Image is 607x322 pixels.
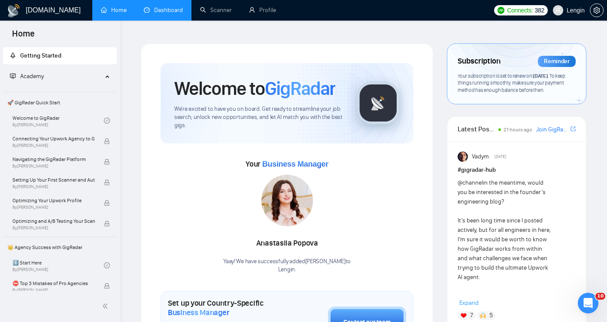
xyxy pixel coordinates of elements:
span: Business Manager [168,308,229,317]
span: lock [104,283,110,289]
h1: Set up your Country-Specific [168,298,285,317]
div: Yaay! We have successfully added [PERSON_NAME] to [223,258,351,274]
span: lock [104,221,110,227]
a: dashboardDashboard [144,6,183,14]
a: 1️⃣ Start HereBy[PERSON_NAME] [12,256,104,275]
iframe: Intercom live chat [578,293,598,313]
span: check-circle [104,262,110,268]
img: 🙌 [480,313,486,319]
span: GigRadar [265,77,335,100]
span: Optimizing Your Upwork Profile [12,196,95,205]
span: By [PERSON_NAME] [12,143,95,148]
a: Join GigRadar Slack Community [536,125,569,134]
a: homeHome [101,6,127,14]
div: Reminder [538,56,576,67]
span: lock [104,159,110,165]
span: setting [590,7,603,14]
span: check-circle [104,118,110,124]
span: double-left [102,302,111,310]
span: [DATE] [533,73,547,79]
span: By [PERSON_NAME] [12,288,95,293]
a: setting [590,7,604,14]
button: setting [590,3,604,17]
span: Optimizing and A/B Testing Your Scanner for Better Results [12,217,95,225]
li: Getting Started [3,47,117,64]
span: 5 [489,311,493,320]
span: export [571,125,576,132]
a: searchScanner [200,6,232,14]
a: export [571,125,576,133]
span: lock [104,200,110,206]
span: user [555,7,561,13]
span: 🚀 GigRadar Quick Start [4,94,116,111]
img: upwork-logo.png [498,7,504,14]
img: ❤️ [461,313,467,319]
span: 382 [534,6,544,15]
span: Academy [20,73,44,80]
span: 21 hours ago [504,127,532,133]
span: Subscription [458,54,500,69]
span: Your subscription is set to renew on . To keep things running smoothly, make sure your payment me... [458,73,565,93]
span: Latest Posts from the GigRadar Community [458,124,496,134]
span: rocket [10,52,16,58]
h1: # gigradar-hub [458,165,576,175]
span: By [PERSON_NAME] [12,184,95,189]
p: Lengin . [223,266,351,274]
span: By [PERSON_NAME] [12,164,95,169]
span: fund-projection-screen [10,73,16,79]
span: 👑 Agency Success with GigRadar [4,239,116,256]
span: Your [246,159,328,169]
span: lock [104,138,110,144]
span: 7 [470,311,473,320]
span: Vadym [472,152,489,161]
a: Welcome to GigRadarBy[PERSON_NAME] [12,111,104,130]
span: [DATE] [495,153,506,161]
span: Expand [459,299,479,307]
span: Home [5,27,42,46]
span: Connecting Your Upwork Agency to GigRadar [12,134,95,143]
span: @channel [458,179,483,186]
img: logo [7,4,21,18]
span: Navigating the GigRadar Platform [12,155,95,164]
span: We're excited to have you on board. Get ready to streamline your job search, unlock new opportuni... [174,105,343,130]
a: userProfile [249,6,276,14]
img: gigradar-logo.png [357,82,400,125]
img: Vadym [458,152,468,162]
span: ⛔ Top 3 Mistakes of Pro Agencies [12,279,95,288]
span: lock [104,179,110,185]
span: Getting Started [20,52,61,59]
span: By [PERSON_NAME] [12,205,95,210]
h1: Welcome to [174,77,335,100]
div: Anastasiia Popova [223,236,351,251]
span: Connects: [507,6,533,15]
span: Business Manager [262,160,328,168]
span: Setting Up Your First Scanner and Auto-Bidder [12,176,95,184]
span: 10 [595,293,605,300]
img: 1686131229812-7.jpg [261,175,313,226]
span: Academy [10,73,44,80]
span: By [PERSON_NAME] [12,225,95,231]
